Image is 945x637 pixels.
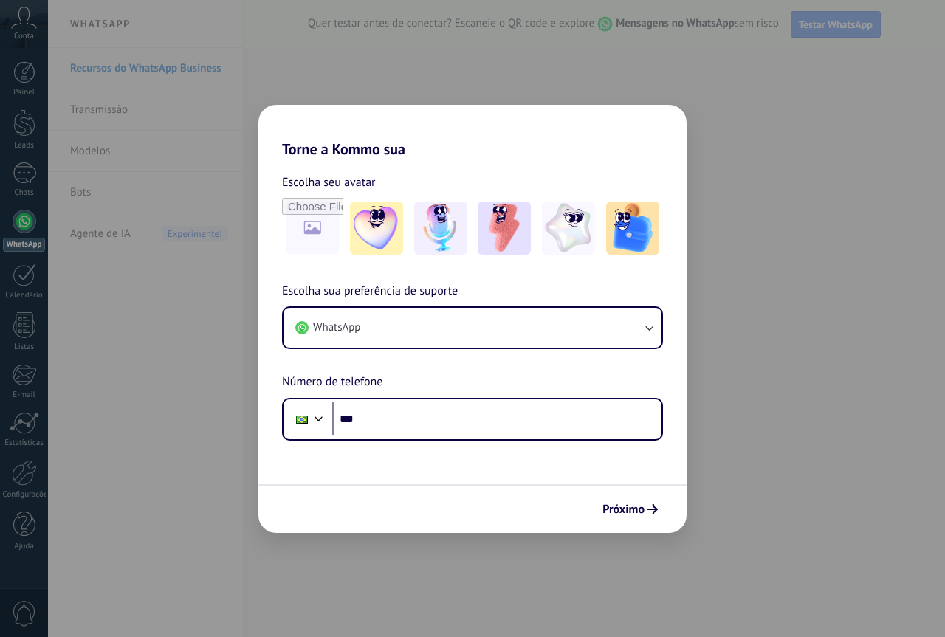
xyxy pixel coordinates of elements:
[258,105,687,158] h2: Torne a Kommo sua
[313,320,360,335] span: WhatsApp
[478,202,531,255] img: -3.jpeg
[282,173,376,192] span: Escolha seu avatar
[596,497,664,522] button: Próximo
[606,202,659,255] img: -5.jpeg
[602,504,645,514] span: Próximo
[414,202,467,255] img: -2.jpeg
[282,282,458,301] span: Escolha sua preferência de suporte
[542,202,595,255] img: -4.jpeg
[350,202,403,255] img: -1.jpeg
[283,308,661,348] button: WhatsApp
[282,373,382,392] span: Número de telefone
[288,404,316,435] div: Brazil: + 55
